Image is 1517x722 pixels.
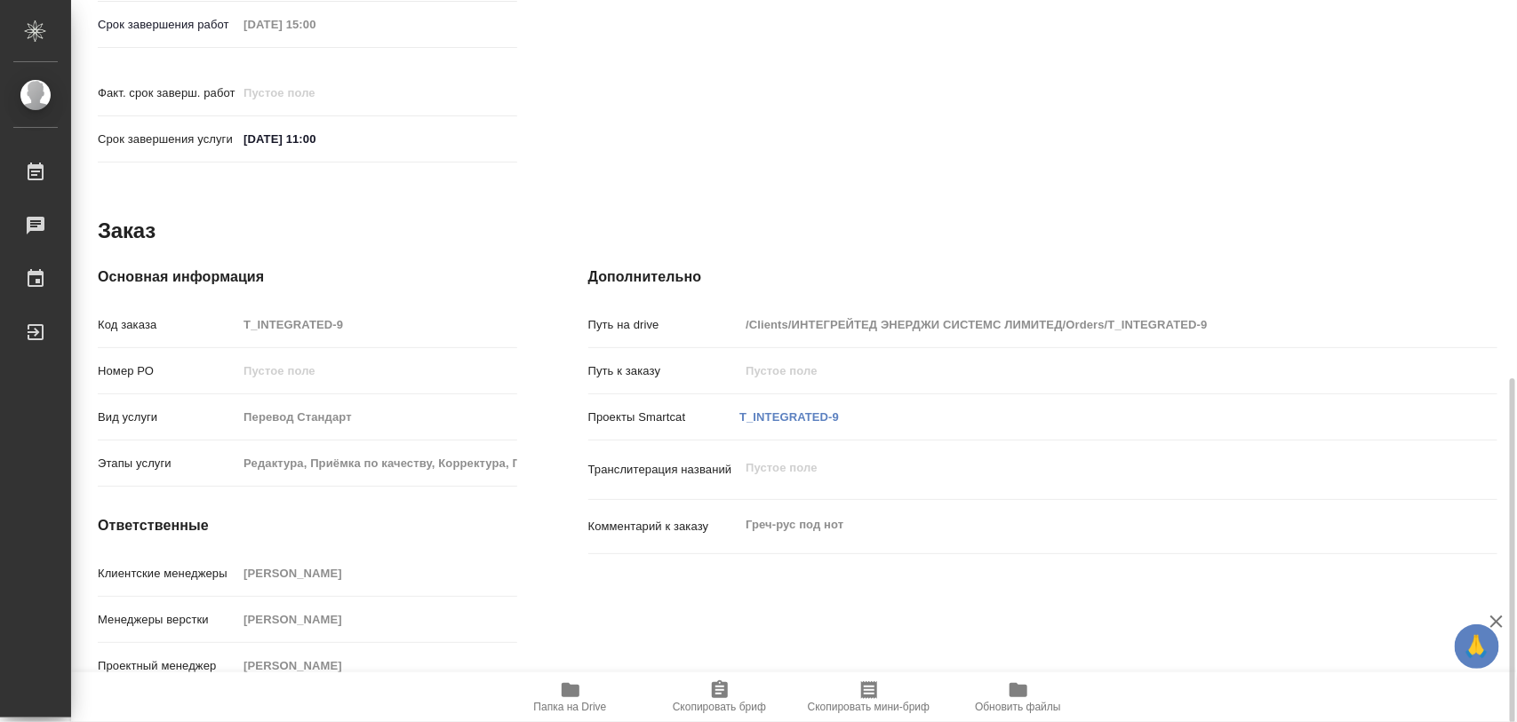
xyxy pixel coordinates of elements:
[98,16,237,34] p: Срок завершения работ
[645,672,794,722] button: Скопировать бриф
[237,80,393,106] input: Пустое поле
[98,84,237,102] p: Факт. срок заверш. работ
[739,312,1421,337] input: Пустое поле
[98,362,237,380] p: Номер РО
[98,515,517,536] h4: Ответственные
[98,565,237,583] p: Клиентские менеджеры
[588,266,1497,288] h4: Дополнительно
[588,316,740,334] p: Путь на drive
[237,560,516,586] input: Пустое поле
[98,611,237,629] p: Менеджеры верстки
[98,316,237,334] p: Код заказа
[237,607,516,632] input: Пустое поле
[944,672,1093,722] button: Обновить файлы
[673,701,766,713] span: Скопировать бриф
[237,404,516,430] input: Пустое поле
[739,358,1421,384] input: Пустое поле
[1455,624,1499,669] button: 🙏
[739,410,839,424] a: T_INTEGRATED-9
[588,362,740,380] p: Путь к заказу
[98,657,237,675] p: Проектный менеджер
[794,672,944,722] button: Скопировать мини-бриф
[739,510,1421,540] textarea: Греч-рус под нот
[588,518,740,536] p: Комментарий к заказу
[98,409,237,426] p: Вид услуги
[237,312,516,337] input: Пустое поле
[98,217,156,245] h2: Заказ
[496,672,645,722] button: Папка на Drive
[237,358,516,384] input: Пустое поле
[808,701,930,713] span: Скопировать мини-бриф
[534,701,607,713] span: Папка на Drive
[237,126,393,152] input: ✎ Введи что-нибудь
[237,653,516,678] input: Пустое поле
[588,409,740,426] p: Проекты Smartcat
[975,701,1061,713] span: Обновить файлы
[237,450,516,476] input: Пустое поле
[98,266,517,288] h4: Основная информация
[237,12,393,37] input: Пустое поле
[98,131,237,148] p: Срок завершения услуги
[98,455,237,472] p: Этапы услуги
[588,461,740,479] p: Транслитерация названий
[1462,628,1492,665] span: 🙏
